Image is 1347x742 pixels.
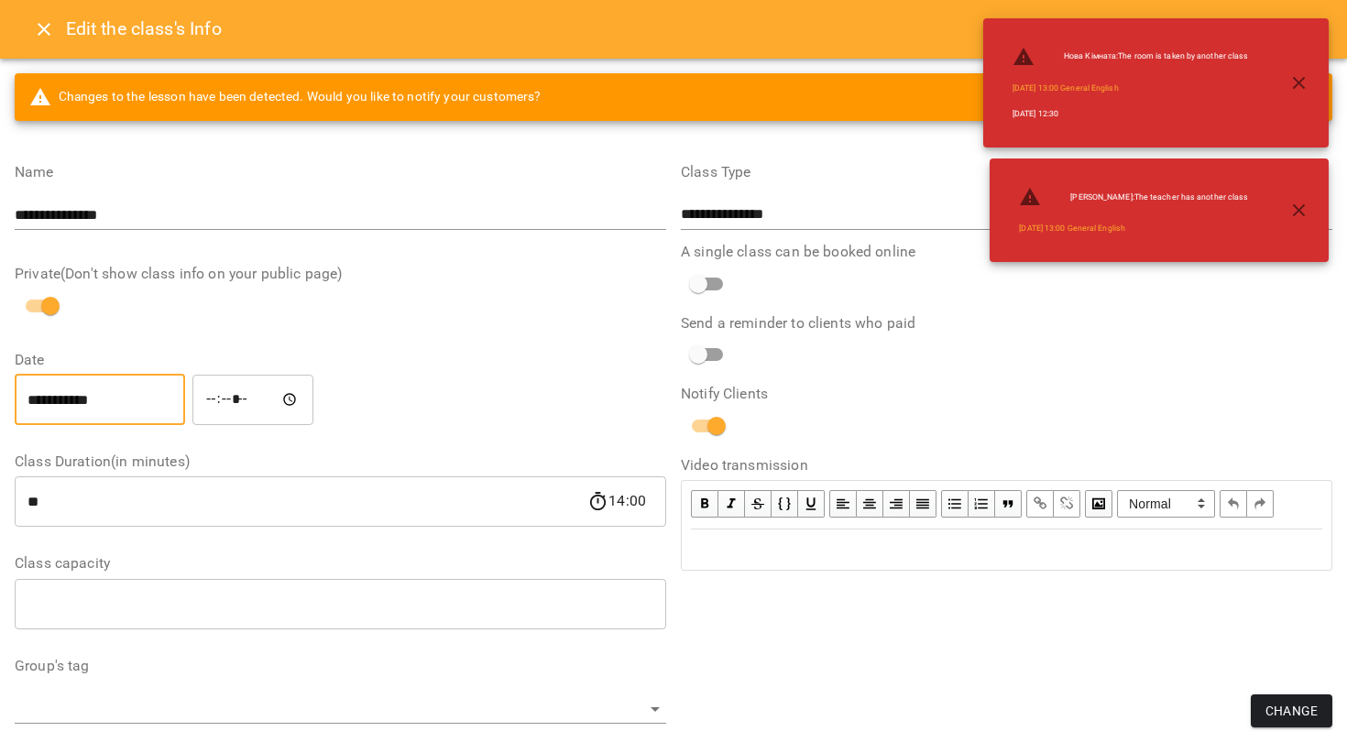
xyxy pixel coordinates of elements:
button: OL [969,490,995,518]
label: Group's tag [15,659,666,673]
button: Bold [691,490,718,518]
button: Underline [798,490,825,518]
label: Notify Clients [681,387,1332,401]
label: Private(Don't show class info on your public page) [15,267,666,281]
a: [DATE] 13:00 General English [1019,223,1125,235]
button: Align Right [883,490,910,518]
button: Align Left [829,490,857,518]
button: Align Justify [910,490,936,518]
li: [DATE] 12:30 [998,101,1263,127]
li: [PERSON_NAME] : The teacher has another class [1004,179,1263,215]
div: Edit text [683,530,1331,569]
button: Remove Link [1054,490,1080,518]
button: Blockquote [995,490,1022,518]
li: Нова Кімната : The room is taken by another class [998,38,1263,75]
button: Monospace [772,490,798,518]
label: Send a reminder to clients who paid [681,316,1332,331]
button: Close [22,7,66,51]
h6: Edit the class's Info [66,15,222,43]
label: Class capacity [15,556,666,571]
button: Undo [1220,490,1247,518]
label: Date [15,353,666,367]
button: Align Center [857,490,883,518]
label: Video transmission [681,458,1332,473]
button: Image [1085,490,1112,518]
button: Redo [1247,490,1274,518]
span: Changes to the lesson have been detected. Would you like to notify your customers? [29,86,542,108]
label: A single class can be booked online [681,245,1332,259]
button: Link [1026,490,1054,518]
label: Class Duration(in minutes) [15,454,666,469]
button: Strikethrough [745,490,772,518]
span: Change [1265,700,1318,722]
label: Name [15,165,666,180]
a: [DATE] 13:00 General English [1013,82,1119,94]
button: UL [941,490,969,518]
button: Italic [718,490,745,518]
label: Class Type [681,165,1332,180]
span: Normal [1117,490,1215,518]
button: Change [1251,694,1332,727]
